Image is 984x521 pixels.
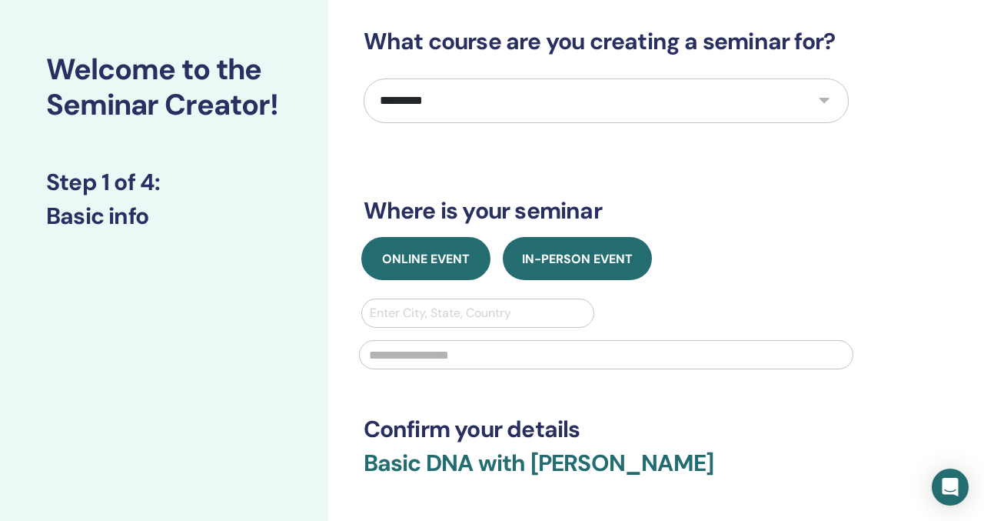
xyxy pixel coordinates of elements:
[382,251,470,267] span: Online Event
[932,469,969,506] div: Open Intercom Messenger
[522,251,633,267] span: In-Person Event
[361,237,490,280] button: Online Event
[46,169,282,196] h3: Step 1 of 4 :
[503,237,652,280] button: In-Person Event
[364,28,849,55] h3: What course are you creating a seminar for?
[46,52,282,122] h2: Welcome to the Seminar Creator!
[364,197,849,225] h3: Where is your seminar
[364,416,849,443] h3: Confirm your details
[364,449,849,496] h3: Basic DNA with [PERSON_NAME]
[46,202,282,230] h3: Basic info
